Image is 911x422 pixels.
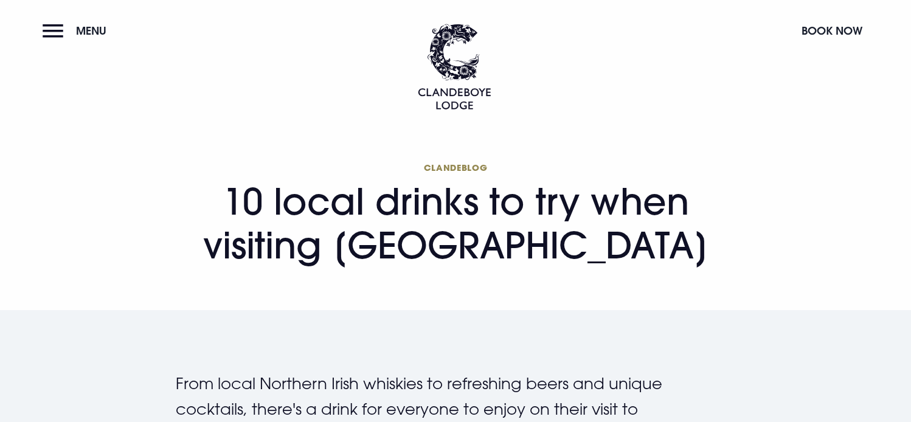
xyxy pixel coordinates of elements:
[176,162,735,267] h1: 10 local drinks to try when visiting [GEOGRAPHIC_DATA]
[43,18,113,44] button: Menu
[76,24,106,38] span: Menu
[176,162,735,173] span: Clandeblog
[418,24,491,109] img: Clandeboye Lodge
[795,18,868,44] button: Book Now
